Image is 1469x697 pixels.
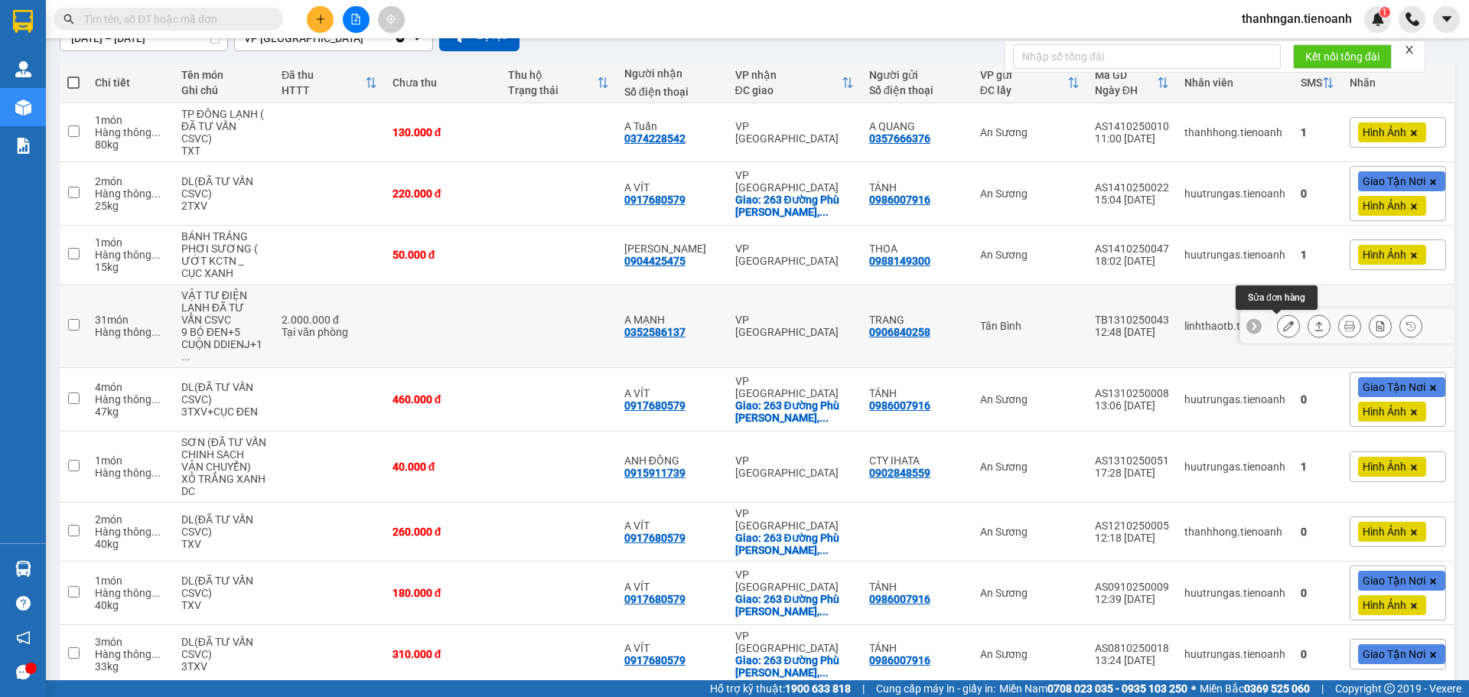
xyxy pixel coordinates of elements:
[735,120,854,145] div: VP [GEOGRAPHIC_DATA]
[1095,84,1157,96] div: Ngày ĐH
[624,593,686,605] div: 0917680579
[392,187,493,200] div: 220.000 đ
[95,636,166,648] div: 3 món
[624,86,720,98] div: Số điện thoại
[869,120,965,132] div: A QUANG
[1095,581,1169,593] div: AS0910250009
[869,581,965,593] div: TÁNH
[1433,6,1460,33] button: caret-down
[181,69,266,81] div: Tên món
[869,467,930,479] div: 0902848559
[869,642,965,654] div: TÁNH
[1308,314,1331,337] div: Giao hàng
[1363,405,1406,419] span: Hình Ảnh
[75,74,191,101] span: thanhngan.tienoanh - In:
[624,120,720,132] div: A Tuấn
[735,314,854,338] div: VP [GEOGRAPHIC_DATA]
[980,187,1080,200] div: An Sương
[13,10,33,33] img: logo-vxr
[980,648,1080,660] div: An Sương
[282,69,365,81] div: Đã thu
[819,605,829,617] span: ...
[1095,314,1169,326] div: TB1310250043
[392,526,493,538] div: 260.000 đ
[95,660,166,673] div: 33 kg
[980,393,1080,405] div: An Sương
[15,138,31,154] img: solution-icon
[1184,126,1285,138] div: thanhhong.tienoanh
[869,654,930,666] div: 0986007916
[95,405,166,418] div: 47 kg
[1363,460,1406,474] span: Hình Ảnh
[392,249,493,261] div: 50.000 đ
[95,138,166,151] div: 80 kg
[735,654,854,679] div: Giao: 263 Đường Phù Đổng Thiên Vương, Phường 8, Đà Lạt, Lâm Đồng
[16,630,31,645] span: notification
[1301,187,1334,200] div: 0
[869,255,930,267] div: 0988149300
[1087,63,1177,103] th: Toggle SortBy
[1301,126,1334,138] div: 1
[624,467,686,479] div: 0915911739
[980,69,1067,81] div: VP gửi
[1236,285,1318,310] div: Sửa đơn hàng
[1184,587,1285,599] div: huutrungas.tienoanh
[728,63,862,103] th: Toggle SortBy
[624,132,686,145] div: 0374228542
[735,69,842,81] div: VP nhận
[95,236,166,249] div: 1 món
[1200,680,1310,697] span: Miền Bắc
[1379,7,1390,18] sup: 1
[1184,648,1285,660] div: huutrungas.tienoanh
[1301,648,1334,660] div: 0
[980,126,1080,138] div: An Sương
[735,194,854,218] div: Giao: 263 Đường Phù Đổng Thiên Vương, Phường 8, Đà Lạt, Lâm Đồng
[1404,44,1415,55] span: close
[1363,525,1406,539] span: Hình Ảnh
[95,326,166,338] div: Hàng thông thường
[1371,12,1385,26] img: icon-new-feature
[181,436,266,473] div: SƠN (ĐÃ TƯ VẤN CHINH SACH VẬN CHUYỂN)
[95,467,166,479] div: Hàng thông thường
[1350,77,1446,89] div: Nhãn
[181,513,266,538] div: DL(ĐÃ TƯ VẤN CSVC)
[307,6,334,33] button: plus
[151,648,161,660] span: ...
[735,84,842,96] div: ĐC giao
[181,267,266,279] div: CỤC XANH
[1301,393,1334,405] div: 0
[1095,243,1169,255] div: AS1410250047
[735,507,854,532] div: VP [GEOGRAPHIC_DATA]
[95,648,166,660] div: Hàng thông thường
[75,44,208,57] span: A TRUNG - 0819099799
[624,194,686,206] div: 0917680579
[95,261,166,273] div: 15 kg
[624,642,720,654] div: A VÍT
[785,682,851,695] strong: 1900 633 818
[1440,12,1454,26] span: caret-down
[508,84,597,96] div: Trạng thái
[181,145,266,157] div: TXT
[735,532,854,556] div: Giao: 263 Đường Phù Đổng Thiên Vương, Phường 8, Đà Lạt, Lâm Đồng
[151,526,161,538] span: ...
[95,187,166,200] div: Hàng thông thường
[1363,647,1425,661] span: Giao Tận Nơi
[735,243,854,267] div: VP [GEOGRAPHIC_DATA]
[869,243,965,255] div: THOA
[181,538,266,550] div: TXV
[181,381,266,405] div: DL(ĐÃ TƯ VẤN CSVC)
[999,680,1187,697] span: Miền Nam
[95,454,166,467] div: 1 món
[819,412,829,424] span: ...
[392,126,493,138] div: 130.000 đ
[75,60,191,101] span: VPĐL1510250001 -
[1301,249,1334,261] div: 1
[710,680,851,697] span: Hỗ trợ kỹ thuật:
[64,14,74,24] span: search
[624,181,720,194] div: A VÍT
[181,200,266,212] div: 2TXV
[869,314,965,326] div: TRANG
[869,84,965,96] div: Số điện thoại
[735,568,854,593] div: VP [GEOGRAPHIC_DATA]
[89,88,178,101] span: 08:45:06 [DATE]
